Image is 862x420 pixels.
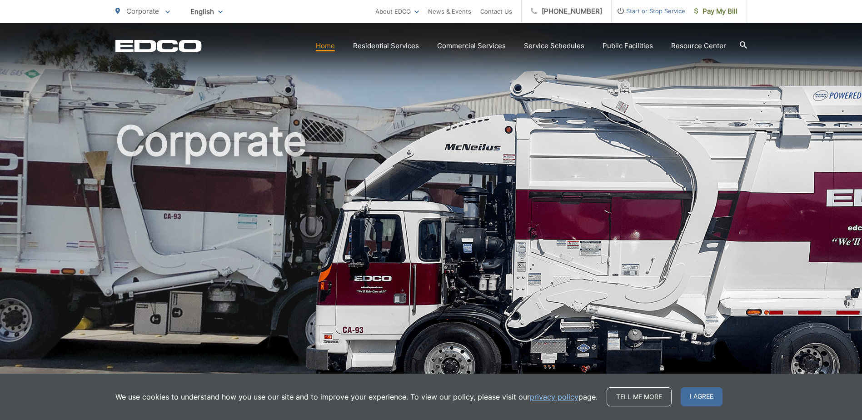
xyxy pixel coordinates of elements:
a: Contact Us [480,6,512,17]
span: Pay My Bill [694,6,737,17]
span: Corporate [126,7,159,15]
a: Public Facilities [603,40,653,51]
a: About EDCO [375,6,419,17]
a: privacy policy [530,391,578,402]
a: Tell me more [607,387,672,406]
h1: Corporate [115,118,747,406]
a: EDCD logo. Return to the homepage. [115,40,202,52]
span: I agree [681,387,722,406]
a: Residential Services [353,40,419,51]
a: Resource Center [671,40,726,51]
p: We use cookies to understand how you use our site and to improve your experience. To view our pol... [115,391,598,402]
span: English [184,4,229,20]
a: Commercial Services [437,40,506,51]
a: News & Events [428,6,471,17]
a: Home [316,40,335,51]
a: Service Schedules [524,40,584,51]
